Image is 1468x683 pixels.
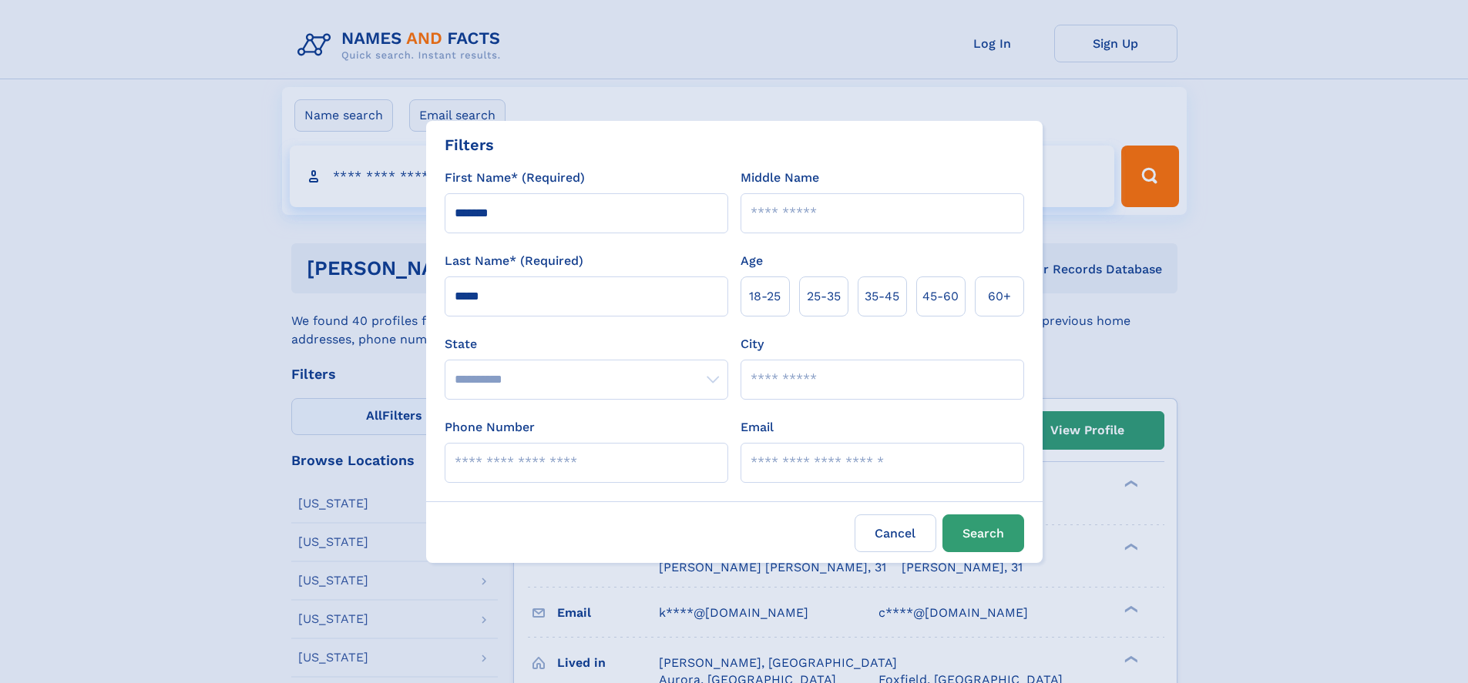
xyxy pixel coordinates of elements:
button: Search [942,514,1024,552]
label: Phone Number [445,418,535,437]
label: Last Name* (Required) [445,252,583,270]
label: Email [741,418,774,437]
span: 25‑35 [807,287,841,306]
label: Age [741,252,763,270]
label: State [445,335,728,353]
span: 18‑25 [749,287,781,306]
label: City [741,335,764,353]
div: Filters [445,133,494,156]
label: Cancel [855,514,936,552]
label: Middle Name [741,169,819,187]
span: 60+ [988,287,1011,306]
label: First Name* (Required) [445,169,585,187]
span: 45‑60 [922,287,959,306]
span: 35‑45 [865,287,899,306]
